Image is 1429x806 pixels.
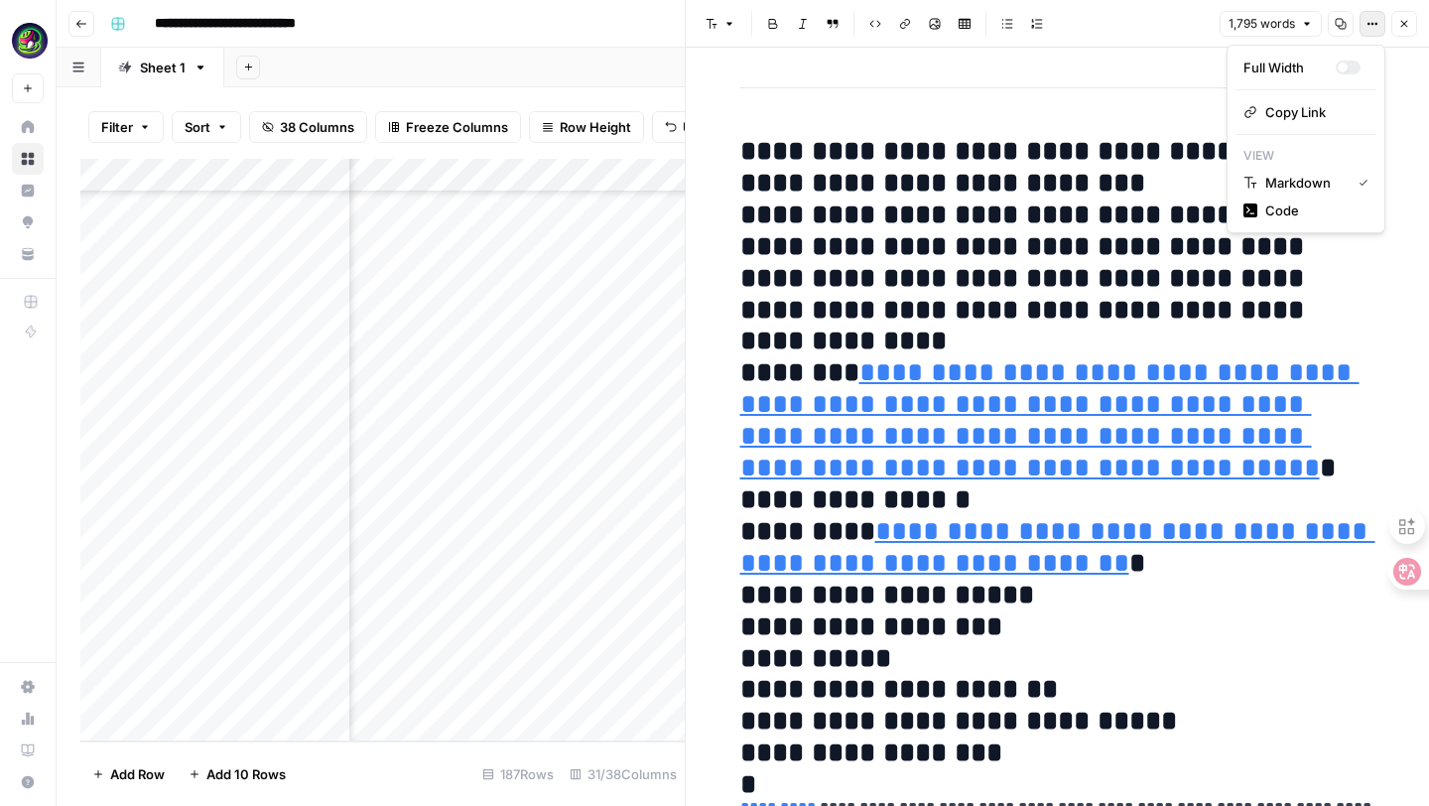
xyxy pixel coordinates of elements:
[80,758,177,790] button: Add Row
[12,238,44,270] a: Your Data
[12,735,44,766] a: Learning Hub
[562,758,685,790] div: 31/38 Columns
[101,117,133,137] span: Filter
[406,117,508,137] span: Freeze Columns
[474,758,562,790] div: 187 Rows
[280,117,354,137] span: 38 Columns
[12,16,44,66] button: Workspace: Meshy
[12,175,44,206] a: Insights
[110,764,165,784] span: Add Row
[12,143,44,175] a: Browse
[560,117,631,137] span: Row Height
[12,23,48,59] img: Meshy Logo
[12,111,44,143] a: Home
[1265,173,1343,193] span: Markdown
[101,48,224,87] a: Sheet 1
[652,111,729,143] button: Undo
[249,111,367,143] button: 38 Columns
[375,111,521,143] button: Freeze Columns
[12,671,44,703] a: Settings
[1265,102,1361,122] span: Copy Link
[88,111,164,143] button: Filter
[177,758,298,790] button: Add 10 Rows
[529,111,644,143] button: Row Height
[1220,11,1322,37] button: 1,795 words
[1229,15,1295,33] span: 1,795 words
[12,766,44,798] button: Help + Support
[1243,58,1336,77] div: Full Width
[12,206,44,238] a: Opportunities
[1235,143,1376,169] p: View
[185,117,210,137] span: Sort
[172,111,241,143] button: Sort
[206,764,286,784] span: Add 10 Rows
[1265,201,1361,220] span: Code
[140,58,186,77] div: Sheet 1
[12,703,44,735] a: Usage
